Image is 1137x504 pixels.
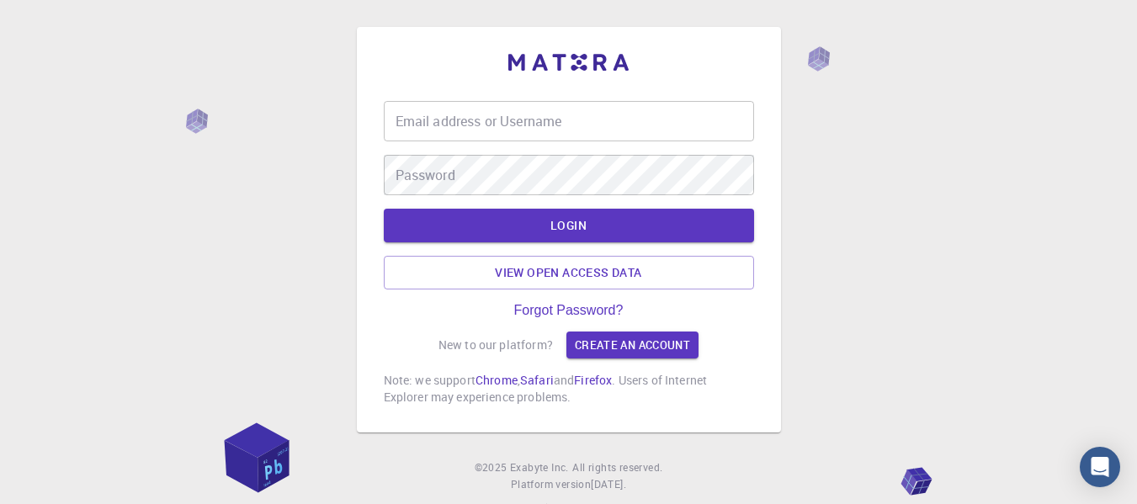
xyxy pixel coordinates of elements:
[510,459,569,476] a: Exabyte Inc.
[510,460,569,474] span: Exabyte Inc.
[384,256,754,289] a: View open access data
[591,477,626,491] span: [DATE] .
[384,209,754,242] button: LOGIN
[572,459,662,476] span: All rights reserved.
[574,372,612,388] a: Firefox
[591,476,626,493] a: [DATE].
[520,372,554,388] a: Safari
[566,332,699,358] a: Create an account
[1080,447,1120,487] div: Open Intercom Messenger
[511,476,591,493] span: Platform version
[438,337,553,353] p: New to our platform?
[514,303,624,318] a: Forgot Password?
[475,459,510,476] span: © 2025
[384,372,754,406] p: Note: we support , and . Users of Internet Explorer may experience problems.
[476,372,518,388] a: Chrome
